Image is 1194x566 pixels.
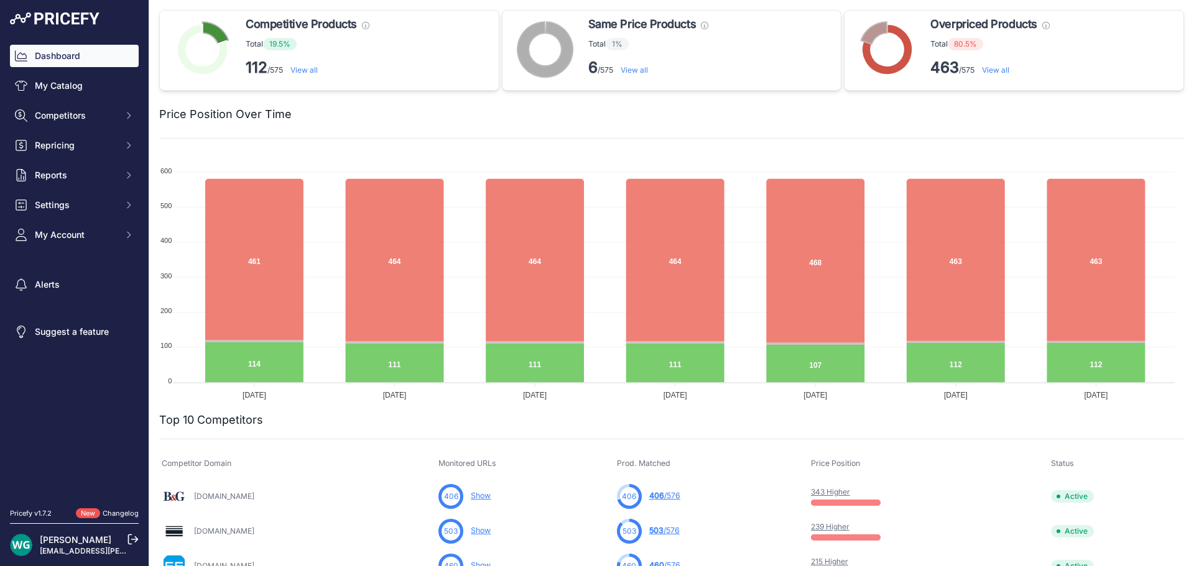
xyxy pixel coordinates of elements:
[383,391,407,399] tspan: [DATE]
[160,167,172,175] tspan: 600
[194,526,254,536] a: [DOMAIN_NAME]
[162,459,231,468] span: Competitor Domain
[649,526,680,535] a: 503/576
[10,508,52,519] div: Pricefy v1.7.2
[10,134,139,157] button: Repricing
[35,109,116,122] span: Competitors
[35,139,116,152] span: Repricing
[621,65,648,75] a: View all
[194,491,254,501] a: [DOMAIN_NAME]
[1085,391,1108,399] tspan: [DATE]
[76,508,100,519] span: New
[982,65,1009,75] a: View all
[930,16,1037,33] span: Overpriced Products
[263,38,297,50] span: 19.5%
[246,58,267,76] strong: 112
[160,307,172,314] tspan: 200
[930,58,959,76] strong: 463
[10,104,139,127] button: Competitors
[103,509,139,518] a: Changelog
[606,38,629,50] span: 1%
[10,45,139,67] a: Dashboard
[246,58,369,78] p: /575
[622,491,636,502] span: 406
[290,65,318,75] a: View all
[160,202,172,209] tspan: 500
[35,169,116,181] span: Reports
[588,38,708,50] p: Total
[471,491,491,500] a: Show
[159,106,292,123] h2: Price Position Over Time
[246,16,357,33] span: Competitive Products
[444,526,458,537] span: 503
[35,199,116,211] span: Settings
[10,75,139,97] a: My Catalog
[930,38,1049,50] p: Total
[664,391,687,399] tspan: [DATE]
[944,391,968,399] tspan: [DATE]
[160,237,172,244] tspan: 400
[803,391,827,399] tspan: [DATE]
[948,38,983,50] span: 80.5%
[168,377,172,385] tspan: 0
[40,534,111,545] a: [PERSON_NAME]
[811,459,860,468] span: Price Position
[588,16,696,33] span: Same Price Products
[649,491,680,500] a: 406/576
[811,557,848,566] a: 215 Higher
[1051,459,1074,468] span: Status
[10,12,99,25] img: Pricefy Logo
[617,459,670,468] span: Prod. Matched
[160,342,172,349] tspan: 100
[1051,490,1094,503] span: Active
[471,526,491,535] a: Show
[811,522,849,531] a: 239 Higher
[649,491,664,500] span: 406
[930,58,1049,78] p: /575
[35,229,116,241] span: My Account
[811,487,850,496] a: 343 Higher
[622,526,636,537] span: 503
[444,491,458,502] span: 406
[649,526,664,535] span: 503
[159,411,263,429] h2: Top 10 Competitors
[243,391,266,399] tspan: [DATE]
[438,459,496,468] span: Monitored URLs
[10,194,139,216] button: Settings
[246,38,369,50] p: Total
[10,164,139,186] button: Reports
[588,58,708,78] p: /575
[588,58,598,76] strong: 6
[10,273,139,296] a: Alerts
[10,321,139,343] a: Suggest a feature
[523,391,547,399] tspan: [DATE]
[10,45,139,493] nav: Sidebar
[40,546,231,555] a: [EMAIL_ADDRESS][PERSON_NAME][DOMAIN_NAME]
[10,224,139,246] button: My Account
[1051,525,1094,537] span: Active
[160,272,172,280] tspan: 300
